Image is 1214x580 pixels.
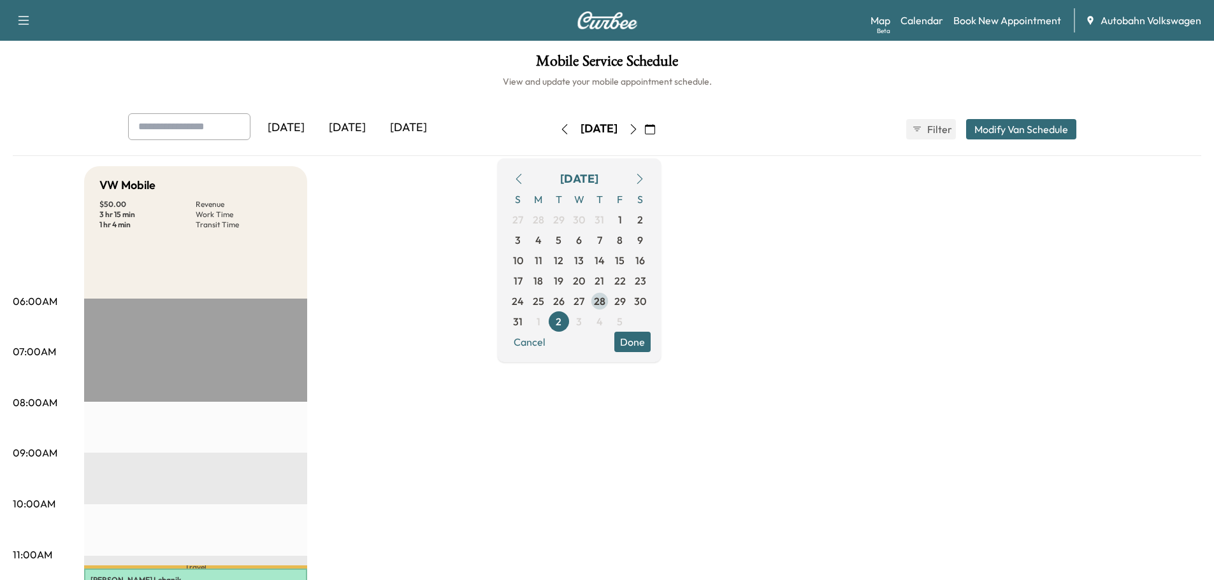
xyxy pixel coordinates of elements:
div: [DATE] [317,113,378,143]
p: 09:00AM [13,445,57,460]
span: 14 [595,253,605,268]
span: 23 [635,273,646,288]
button: Filter [906,119,956,139]
p: 07:00AM [13,344,56,359]
span: 5 [556,232,561,248]
span: 17 [514,273,523,288]
span: 19 [554,273,563,288]
span: S [630,189,651,209]
span: 30 [634,294,646,309]
p: 06:00AM [13,294,57,309]
a: MapBeta [871,13,890,28]
span: F [610,189,630,209]
span: 24 [512,294,524,309]
span: 28 [594,294,605,309]
p: 1 hr 4 min [99,220,196,230]
span: 27 [512,212,523,227]
span: 3 [576,314,582,329]
span: 2 [637,212,643,227]
div: [DATE] [256,113,317,143]
span: 4 [596,314,603,329]
p: Work Time [196,209,292,220]
span: 16 [635,253,645,268]
span: 10 [513,253,523,268]
span: 11 [535,253,542,268]
p: Transit Time [196,220,292,230]
span: 2 [556,314,561,329]
span: M [528,189,549,209]
span: 8 [617,232,623,248]
p: $ 50.00 [99,199,196,209]
button: Cancel [508,332,551,352]
span: 6 [576,232,582,248]
div: [DATE] [581,121,618,137]
a: Book New Appointment [953,13,1061,28]
span: 1 [618,212,622,227]
div: Beta [877,26,890,36]
span: 29 [553,212,565,227]
span: 7 [597,232,602,248]
span: 20 [573,273,585,288]
span: 12 [554,253,563,268]
h6: View and update your mobile appointment schedule. [13,75,1201,88]
span: T [549,189,569,209]
span: 15 [615,253,625,268]
span: 31 [513,314,523,329]
h1: Mobile Service Schedule [13,53,1201,75]
span: W [569,189,589,209]
span: 5 [617,314,623,329]
span: Filter [927,122,950,137]
span: 29 [614,294,626,309]
p: 08:00AM [13,395,57,410]
a: Calendar [900,13,943,28]
span: 27 [574,294,584,309]
p: 3 hr 15 min [99,209,196,220]
span: Autobahn Volkswagen [1101,13,1201,28]
span: 30 [573,212,585,227]
div: [DATE] [378,113,439,143]
button: Modify Van Schedule [966,119,1076,139]
span: 21 [595,273,604,288]
span: 31 [595,212,604,227]
span: 28 [533,212,544,227]
span: S [508,189,528,209]
span: 4 [535,232,542,248]
p: 11:00AM [13,547,52,562]
span: 9 [637,232,643,248]
span: 25 [533,294,544,309]
span: 18 [533,273,543,288]
span: 22 [614,273,626,288]
span: 26 [553,294,565,309]
h5: VW Mobile [99,176,155,194]
img: Curbee Logo [577,11,638,29]
button: Done [614,332,651,352]
span: 1 [537,314,540,329]
span: 13 [574,253,584,268]
div: [DATE] [560,170,598,188]
span: 3 [515,232,521,248]
p: 10:00AM [13,496,55,511]
p: Travel [84,565,307,568]
p: Revenue [196,199,292,209]
span: T [589,189,610,209]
